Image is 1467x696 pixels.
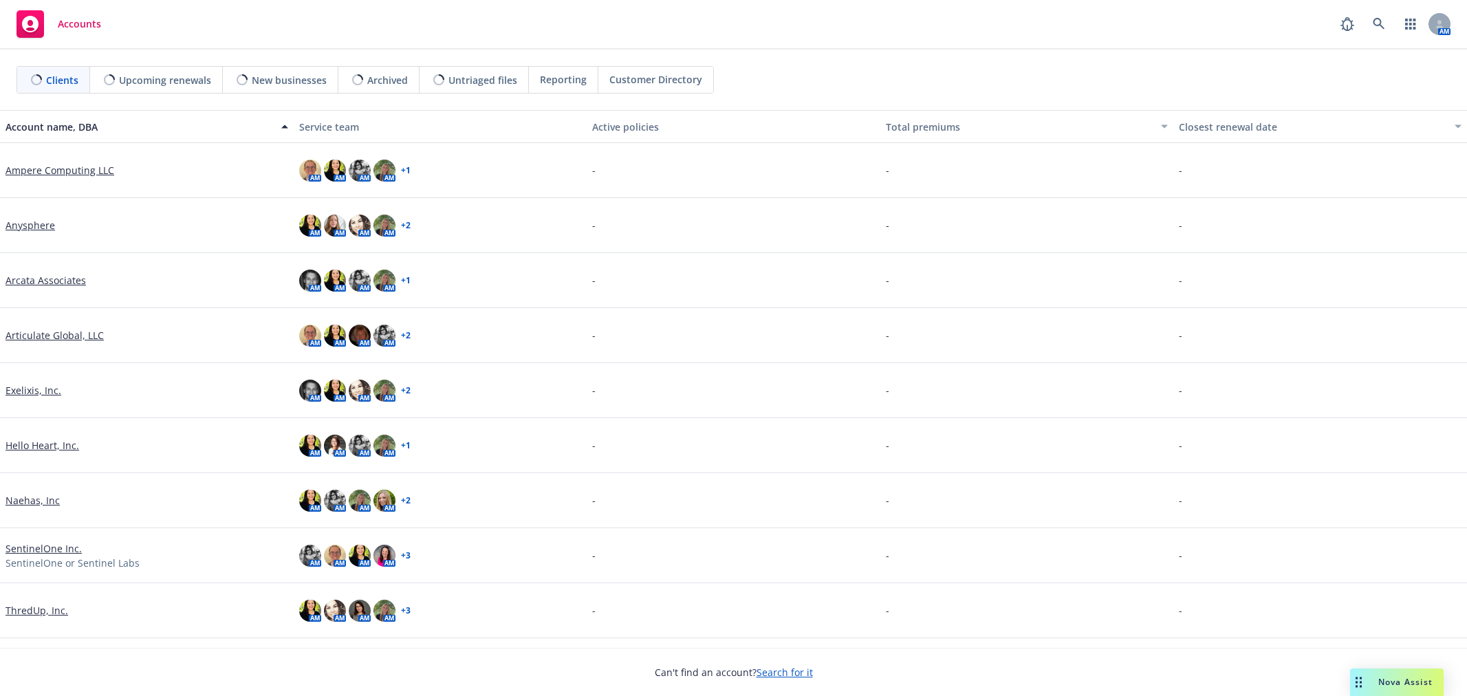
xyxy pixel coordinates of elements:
[592,120,875,134] div: Active policies
[324,325,346,347] img: photo
[886,383,889,398] span: -
[349,435,371,457] img: photo
[299,435,321,457] img: photo
[324,435,346,457] img: photo
[373,490,395,512] img: photo
[609,72,702,87] span: Customer Directory
[1179,120,1446,134] div: Closest renewal date
[1365,10,1393,38] a: Search
[299,380,321,402] img: photo
[324,490,346,512] img: photo
[349,545,371,567] img: photo
[6,120,273,134] div: Account name, DBA
[592,383,596,398] span: -
[401,276,411,285] a: + 1
[6,218,55,232] a: Anysphere
[880,110,1174,143] button: Total premiums
[1179,493,1182,508] span: -
[58,19,101,30] span: Accounts
[592,603,596,618] span: -
[886,603,889,618] span: -
[6,556,140,570] span: SentinelOne or Sentinel Labs
[299,325,321,347] img: photo
[401,166,411,175] a: + 1
[11,5,107,43] a: Accounts
[373,380,395,402] img: photo
[1179,328,1182,342] span: -
[1173,110,1467,143] button: Closest renewal date
[401,552,411,560] a: + 3
[324,600,346,622] img: photo
[349,215,371,237] img: photo
[299,120,582,134] div: Service team
[6,163,114,177] a: Ampere Computing LLC
[6,383,61,398] a: Exelixis, Inc.
[324,545,346,567] img: photo
[886,548,889,563] span: -
[401,221,411,230] a: + 2
[1179,383,1182,398] span: -
[6,438,79,453] a: Hello Heart, Inc.
[349,270,371,292] img: photo
[1334,10,1361,38] a: Report a Bug
[349,160,371,182] img: photo
[294,110,587,143] button: Service team
[324,160,346,182] img: photo
[1350,668,1444,696] button: Nova Assist
[757,666,813,679] a: Search for it
[1179,548,1182,563] span: -
[886,218,889,232] span: -
[401,442,411,450] a: + 1
[6,603,68,618] a: ThredUp, Inc.
[6,328,104,342] a: Articulate Global, LLC
[592,163,596,177] span: -
[324,215,346,237] img: photo
[1179,603,1182,618] span: -
[540,72,587,87] span: Reporting
[252,73,327,87] span: New businesses
[1350,668,1367,696] div: Drag to move
[592,438,596,453] span: -
[373,435,395,457] img: photo
[324,270,346,292] img: photo
[401,331,411,340] a: + 2
[1378,676,1433,688] span: Nova Assist
[373,270,395,292] img: photo
[886,438,889,453] span: -
[349,490,371,512] img: photo
[373,160,395,182] img: photo
[373,325,395,347] img: photo
[1179,218,1182,232] span: -
[886,120,1153,134] div: Total premiums
[349,325,371,347] img: photo
[349,380,371,402] img: photo
[401,607,411,615] a: + 3
[373,600,395,622] img: photo
[886,163,889,177] span: -
[6,493,60,508] a: Naehas, Inc
[373,545,395,567] img: photo
[1179,438,1182,453] span: -
[299,215,321,237] img: photo
[592,493,596,508] span: -
[373,215,395,237] img: photo
[592,273,596,287] span: -
[655,665,813,679] span: Can't find an account?
[592,218,596,232] span: -
[299,545,321,567] img: photo
[349,600,371,622] img: photo
[448,73,517,87] span: Untriaged files
[6,541,82,556] a: SentinelOne Inc.
[592,328,596,342] span: -
[401,497,411,505] a: + 2
[119,73,211,87] span: Upcoming renewals
[6,273,86,287] a: Arcata Associates
[299,490,321,512] img: photo
[886,328,889,342] span: -
[1179,273,1182,287] span: -
[46,73,78,87] span: Clients
[367,73,408,87] span: Archived
[587,110,880,143] button: Active policies
[324,380,346,402] img: photo
[1397,10,1424,38] a: Switch app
